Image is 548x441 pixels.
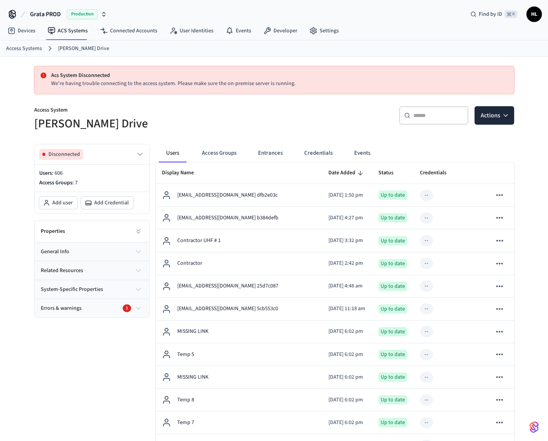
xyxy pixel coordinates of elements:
button: Add Credential [81,197,133,209]
div: Up to date [378,190,407,200]
div: -- [425,327,428,336]
div: Up to date [378,213,407,222]
p: [EMAIL_ADDRESS][DOMAIN_NAME] 25d7c087 [177,282,278,290]
span: ⌘ K [505,10,517,18]
span: Errors & warnings [41,304,82,312]
button: Access Groups [196,144,243,162]
span: HL [527,7,541,21]
p: We're having trouble connecting to the access system. Please make sure the on-premise server is r... [51,80,508,88]
p: MISSING LINK [177,373,208,381]
div: -- [425,351,428,359]
div: Up to date [378,304,407,314]
div: Up to date [378,259,407,268]
button: Add user [39,197,77,209]
a: Access Systems [6,45,42,53]
div: Up to date [378,327,407,336]
a: Settings [303,24,345,38]
span: Display Name [162,167,204,179]
a: Devices [2,24,42,38]
a: Developer [257,24,303,38]
button: general info [35,242,149,261]
span: Find by ID [479,10,502,18]
div: -- [425,214,428,222]
div: Find by ID⌘ K [464,7,523,21]
div: Up to date [378,282,407,291]
p: Access System [34,106,270,116]
p: Temp 7 [177,419,194,427]
p: [DATE] 6:02 pm [328,419,366,427]
div: -- [425,373,428,381]
p: [DATE] 6:02 pm [328,351,366,359]
button: HL [526,7,542,22]
span: Grata PROD [30,10,61,19]
div: -- [425,305,428,313]
p: Acs System Disconnected [51,72,508,80]
p: [DATE] 2:42 pm [328,259,366,267]
div: Up to date [378,418,407,427]
p: [DATE] 6:02 pm [328,373,366,381]
button: Credentials [298,144,339,162]
p: [DATE] 11:18 am [328,305,366,313]
button: Disconnected [39,149,145,160]
button: Events [348,144,376,162]
p: [DATE] 3:32 pm [328,237,366,245]
div: -- [425,419,428,427]
button: Errors & warnings1 [35,299,149,317]
p: [EMAIL_ADDRESS][DOMAIN_NAME] 5cb553c0 [177,305,278,313]
span: Disconnected [48,150,80,158]
button: system-specific properties [35,280,149,299]
p: [DATE] 4:48 am [328,282,366,290]
span: related resources [41,267,83,275]
p: [EMAIL_ADDRESS][DOMAIN_NAME] b384defb [177,214,278,222]
span: 606 [55,169,63,177]
div: Up to date [378,373,407,382]
span: system-specific properties [41,286,103,294]
div: -- [425,282,428,290]
p: Access Groups: [39,179,145,187]
a: Events [220,24,257,38]
p: Users: [39,169,145,177]
a: Connected Accounts [94,24,163,38]
p: Contractor UHF # 1 [177,237,221,245]
span: Status [378,167,403,179]
span: Date Added [328,167,365,179]
span: Add Credential [94,199,129,207]
div: Up to date [378,395,407,404]
p: [EMAIL_ADDRESS][DOMAIN_NAME] dfb2e03c [177,191,278,199]
a: [PERSON_NAME] Drive [58,45,109,53]
div: -- [425,237,428,245]
p: [DATE] 6:02 pm [328,396,366,404]
p: Temp 5 [177,351,194,359]
span: 7 [75,179,78,187]
button: Users [159,144,187,162]
span: Credentials [420,167,456,179]
p: Contractor [177,259,202,267]
div: -- [425,259,428,267]
h2: Properties [41,227,65,235]
p: [DATE] 6:02 pm [328,327,366,336]
span: Add user [52,199,73,207]
div: Up to date [378,350,407,359]
p: Temp 8 [177,396,194,404]
button: Entrances [252,144,289,162]
img: SeamLogoGradient.69752ec5.svg [530,421,539,433]
div: 1 [123,304,131,312]
a: User Identities [163,24,220,38]
span: general info [41,248,69,256]
button: related resources [35,261,149,280]
h5: [PERSON_NAME] Drive [34,116,270,132]
p: [DATE] 1:50 pm [328,191,366,199]
div: Up to date [378,236,407,246]
div: -- [425,396,428,404]
span: Production [67,9,98,19]
p: [DATE] 4:27 pm [328,214,366,222]
p: MISSING LINK [177,327,208,336]
div: -- [425,191,428,199]
a: ACS Systems [42,24,94,38]
button: Actions [475,106,514,125]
